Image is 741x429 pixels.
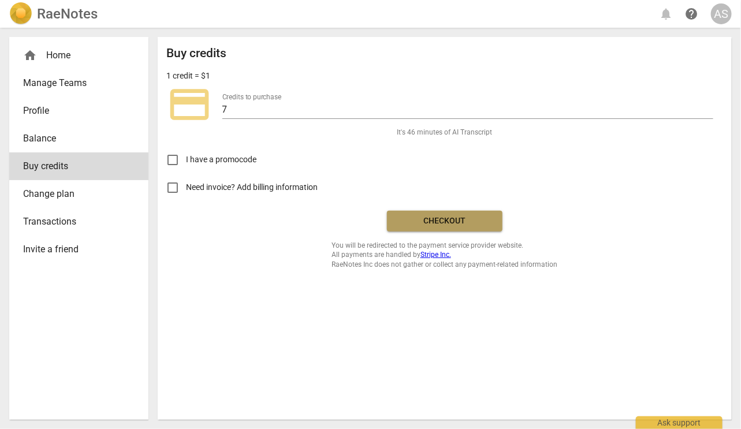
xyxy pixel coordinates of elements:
[23,187,125,201] span: Change plan
[23,132,125,146] span: Balance
[23,215,125,229] span: Transactions
[681,3,702,24] a: Help
[9,2,98,25] a: LogoRaeNotes
[9,125,148,152] a: Balance
[396,215,493,227] span: Checkout
[684,7,698,21] span: help
[187,181,320,193] span: Need invoice? Add billing information
[167,70,211,82] p: 1 credit = $1
[9,236,148,263] a: Invite a friend
[9,180,148,208] a: Change plan
[9,2,32,25] img: Logo
[37,6,98,22] h2: RaeNotes
[23,104,125,118] span: Profile
[332,241,558,270] span: You will be redirected to the payment service provider website. All payments are handled by RaeNo...
[711,3,732,24] button: AS
[387,211,502,232] button: Checkout
[9,42,148,69] div: Home
[23,49,37,62] span: home
[636,416,723,429] div: Ask support
[222,94,281,100] label: Credits to purchase
[420,251,451,259] a: Stripe Inc.
[23,159,125,173] span: Buy credits
[9,152,148,180] a: Buy credits
[9,69,148,97] a: Manage Teams
[167,46,227,61] h2: Buy credits
[397,128,492,137] span: It's 46 minutes of AI Transcript
[187,154,257,166] span: I have a promocode
[9,208,148,236] a: Transactions
[23,76,125,90] span: Manage Teams
[23,243,125,256] span: Invite a friend
[9,97,148,125] a: Profile
[23,49,125,62] div: Home
[167,81,213,128] span: credit_card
